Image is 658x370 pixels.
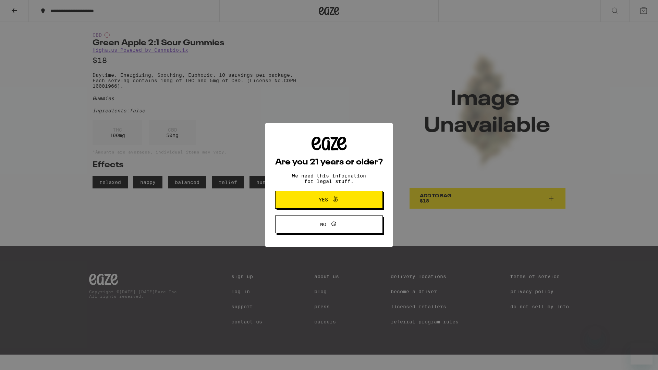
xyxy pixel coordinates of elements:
span: No [320,222,326,227]
iframe: Button to launch messaging window [631,343,653,365]
h2: Are you 21 years or older? [275,158,383,166]
iframe: Close message [588,326,602,340]
span: Yes [319,197,328,202]
button: Yes [275,191,383,209]
p: We need this information for legal stuff. [286,173,372,184]
button: No [275,215,383,233]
